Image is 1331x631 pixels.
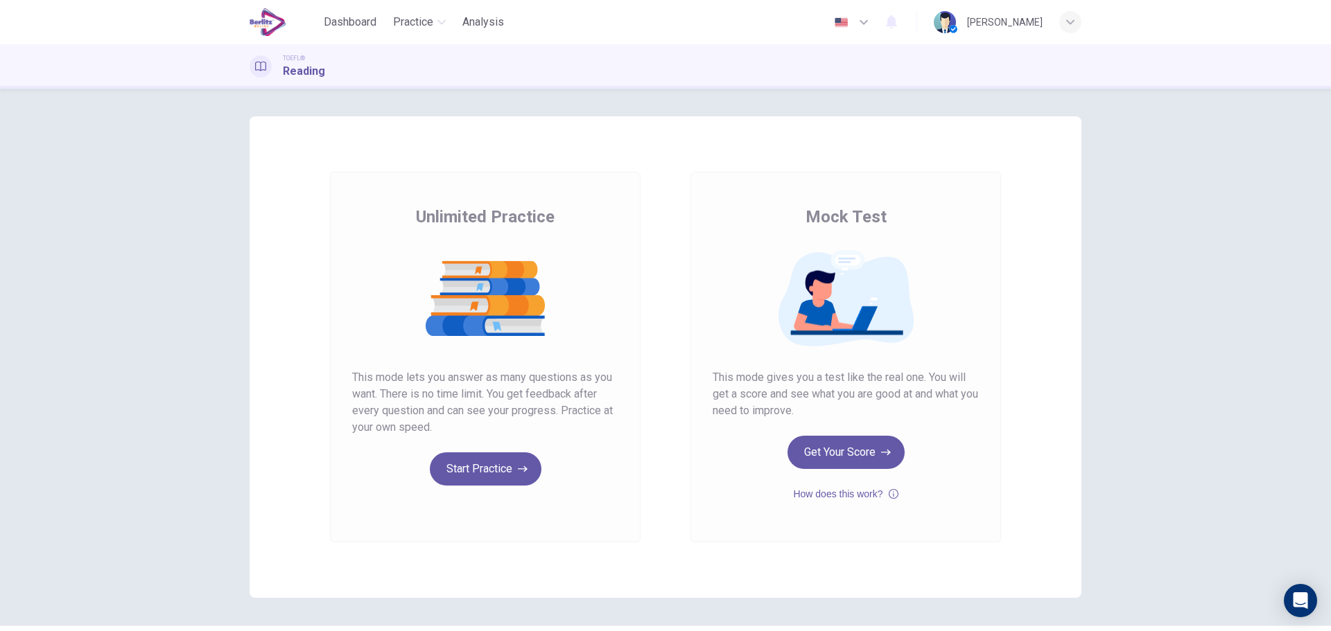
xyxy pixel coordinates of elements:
h1: Reading [283,63,325,80]
button: Analysis [457,10,510,35]
span: This mode lets you answer as many questions as you want. There is no time limit. You get feedback... [352,369,618,436]
span: Dashboard [324,14,376,30]
button: Dashboard [318,10,382,35]
span: Mock Test [806,206,887,228]
span: Unlimited Practice [416,206,555,228]
img: Profile picture [934,11,956,33]
button: Get Your Score [788,436,905,469]
div: Open Intercom Messenger [1284,584,1317,617]
img: EduSynch logo [250,8,286,36]
span: TOEFL® [283,53,305,63]
a: EduSynch logo [250,8,318,36]
span: Analysis [462,14,504,30]
div: [PERSON_NAME] [967,14,1043,30]
img: en [833,17,850,28]
button: Practice [388,10,451,35]
button: Start Practice [430,452,541,486]
span: This mode gives you a test like the real one. You will get a score and see what you are good at a... [713,369,979,419]
span: Practice [393,14,433,30]
button: How does this work? [793,486,898,502]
